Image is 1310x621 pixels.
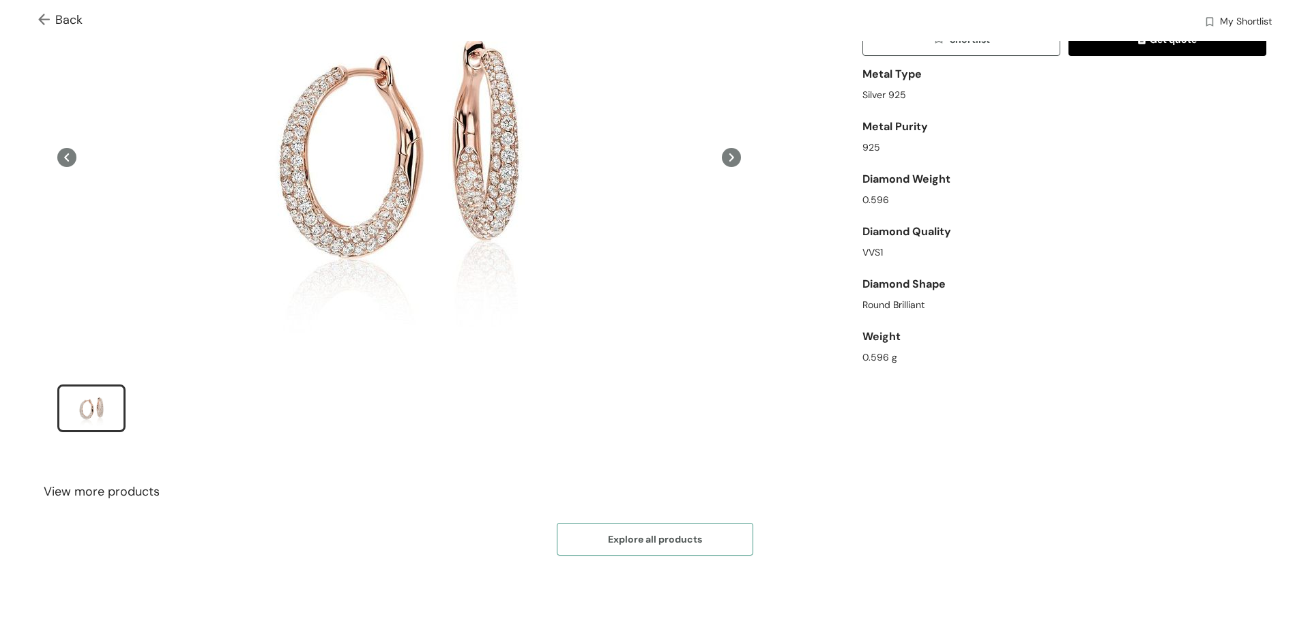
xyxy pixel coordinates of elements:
[38,11,83,29] span: Back
[44,483,160,501] span: View more products
[862,61,1266,88] div: Metal Type
[862,350,1266,365] div: 0.596 g
[862,113,1266,140] div: Metal Purity
[862,140,1266,155] div: 925
[557,523,753,556] button: Explore all products
[862,218,1266,245] div: Diamond Quality
[862,298,1266,312] div: Round Brilliant
[862,88,1266,102] div: Silver 925
[862,193,1266,207] div: 0.596
[38,14,55,28] img: Go back
[862,323,1266,350] div: Weight
[862,245,1266,260] div: VVS1
[862,271,1266,298] div: Diamond Shape
[608,532,702,547] span: Explore all products
[57,384,126,432] li: slide item 1
[1204,16,1216,30] img: wishlist
[862,166,1266,193] div: Diamond Weight
[1220,14,1272,31] span: My Shortlist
